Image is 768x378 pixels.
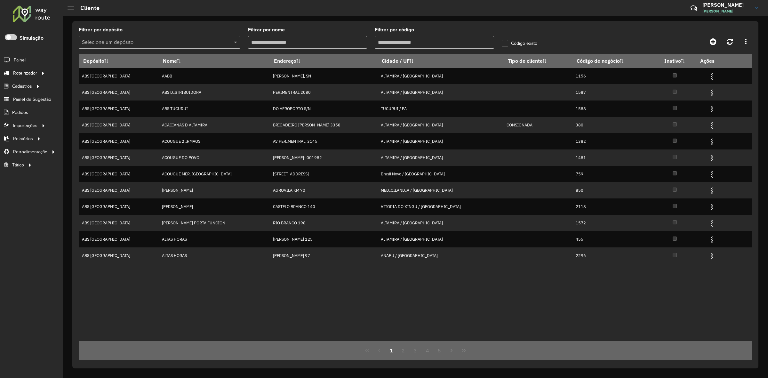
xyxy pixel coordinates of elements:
td: ABS [GEOGRAPHIC_DATA] [79,117,158,133]
td: ALTAMIRA / [GEOGRAPHIC_DATA] [377,149,503,166]
td: ABS [GEOGRAPHIC_DATA] [79,215,158,231]
button: 1 [385,344,397,357]
th: Tipo de cliente [503,54,572,68]
h3: [PERSON_NAME] [702,2,750,8]
td: [PERSON_NAME] PORTA FUNCION [158,215,269,231]
td: VITORIA DO XINGU / [GEOGRAPHIC_DATA] [377,198,503,215]
button: 4 [421,344,434,357]
span: Pedidos [12,109,28,116]
th: Inativo [653,54,696,68]
td: 2296 [572,247,653,264]
td: CASTELO BRANCO 140 [269,198,377,215]
td: 2118 [572,198,653,215]
span: Painel [14,57,26,63]
td: ALTAMIRA / [GEOGRAPHIC_DATA] [377,68,503,84]
td: RIO BRANCO 198 [269,215,377,231]
td: ABS [GEOGRAPHIC_DATA] [79,247,158,264]
button: Next Page [445,344,458,357]
td: AGROVILA KM 70 [269,182,377,198]
span: Painel de Sugestão [13,96,51,103]
td: [PERSON_NAME] 97 [269,247,377,264]
td: ALTAMIRA / [GEOGRAPHIC_DATA] [377,215,503,231]
span: Retroalimentação [13,149,47,155]
td: ABS [GEOGRAPHIC_DATA] [79,166,158,182]
td: ALTAMIRA / [GEOGRAPHIC_DATA] [377,117,503,133]
label: Filtrar por depósito [79,26,123,34]
td: ABS [GEOGRAPHIC_DATA] [79,84,158,101]
td: 380 [572,117,653,133]
button: Last Page [458,344,470,357]
td: ABS [GEOGRAPHIC_DATA] [79,68,158,84]
th: Depósito [79,54,158,68]
th: Cidade / UF [377,54,503,68]
td: 1572 [572,215,653,231]
td: ABS [GEOGRAPHIC_DATA] [79,182,158,198]
td: AV PERIMENTRAL, 3145 [269,133,377,149]
td: ALTAMIRA / [GEOGRAPHIC_DATA] [377,231,503,247]
h2: Cliente [74,4,100,12]
label: Simulação [20,34,44,42]
td: ABS DISTRIBUIDORA [158,84,269,101]
td: 1156 [572,68,653,84]
td: ACOUGUE 2 IRMAOS [158,133,269,149]
td: ALTAMIRA / [GEOGRAPHIC_DATA] [377,133,503,149]
td: AABB [158,68,269,84]
td: CONSIGNADA [503,117,572,133]
td: 1481 [572,149,653,166]
td: ALTAMIRA / [GEOGRAPHIC_DATA] [377,84,503,101]
a: Contato Rápido [687,1,701,15]
td: PERIMENTRAL 2080 [269,84,377,101]
td: 850 [572,182,653,198]
td: ABS [GEOGRAPHIC_DATA] [79,101,158,117]
td: ABS [GEOGRAPHIC_DATA] [79,198,158,215]
span: Tático [12,162,24,168]
span: [PERSON_NAME] [702,8,750,14]
td: 1587 [572,84,653,101]
span: Importações [13,122,37,129]
span: Roteirizador [13,70,37,76]
td: [STREET_ADDRESS] [269,166,377,182]
th: Nome [158,54,269,68]
td: [PERSON_NAME] 125 [269,231,377,247]
td: ACOUGUE MER. [GEOGRAPHIC_DATA] [158,166,269,182]
td: 1588 [572,101,653,117]
td: [PERSON_NAME], SN [269,68,377,84]
td: 1382 [572,133,653,149]
td: ALTAS HORAS [158,231,269,247]
span: Cadastros [12,83,32,90]
td: [PERSON_NAME] [158,182,269,198]
button: 2 [397,344,409,357]
td: TUCURUI / PA [377,101,503,117]
td: [PERSON_NAME] [158,198,269,215]
label: Filtrar por nome [248,26,285,34]
td: ABS TUCURUI [158,101,269,117]
span: Relatórios [13,135,33,142]
td: Brasil Novo / [GEOGRAPHIC_DATA] [377,166,503,182]
label: Filtrar por código [375,26,414,34]
td: ABS [GEOGRAPHIC_DATA] [79,149,158,166]
td: ACOUGUE DO POVO [158,149,269,166]
td: ABS [GEOGRAPHIC_DATA] [79,133,158,149]
button: 5 [434,344,446,357]
label: Código exato [502,40,537,47]
td: ANAPU / [GEOGRAPHIC_DATA] [377,247,503,264]
button: 3 [409,344,421,357]
td: 455 [572,231,653,247]
th: Código de negócio [572,54,653,68]
th: Endereço [269,54,377,68]
td: [PERSON_NAME]- 001982 [269,149,377,166]
td: ACACIANAS D ALTAMIRA [158,117,269,133]
td: BRIGADEIRO [PERSON_NAME] 3358 [269,117,377,133]
th: Ações [696,54,734,68]
td: ALTAS HORAS [158,247,269,264]
td: MEDICILANDIA / [GEOGRAPHIC_DATA] [377,182,503,198]
td: ABS [GEOGRAPHIC_DATA] [79,231,158,247]
td: DO AEROPORTO S/N [269,101,377,117]
td: 759 [572,166,653,182]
